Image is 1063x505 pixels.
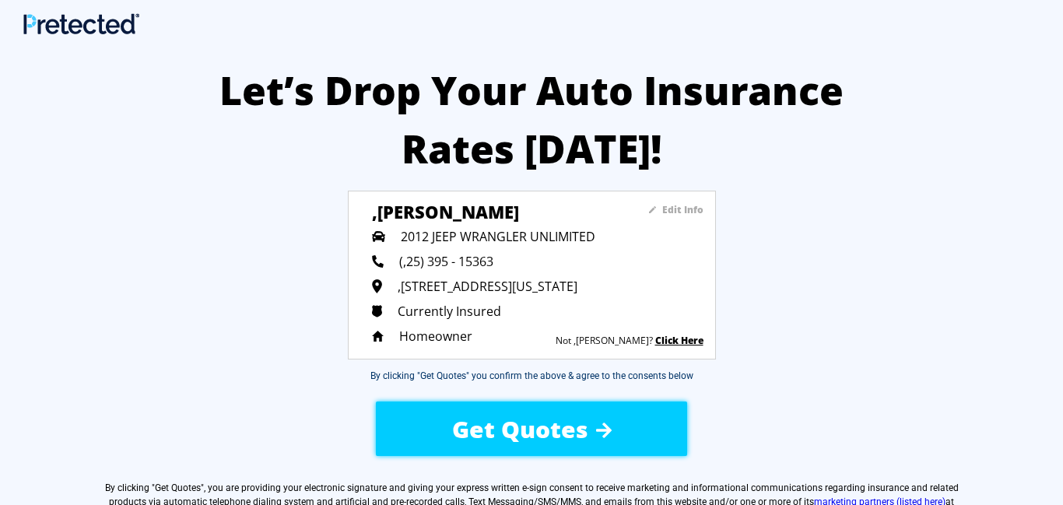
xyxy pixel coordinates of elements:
[23,13,139,34] img: Main Logo
[398,303,501,320] span: Currently Insured
[452,413,588,445] span: Get Quotes
[398,278,577,295] span: ,[STREET_ADDRESS][US_STATE]
[155,482,201,493] span: Get Quotes
[662,203,703,216] sapn: Edit Info
[401,228,595,245] span: 2012 JEEP WRANGLER UNLIMITED
[376,402,687,456] button: Get Quotes
[370,369,693,383] div: By clicking "Get Quotes" you confirm the above & agree to the consents below
[372,200,602,216] h3: ,[PERSON_NAME]
[399,328,472,345] span: Homeowner
[399,253,493,270] span: (,25) 395 - 15363
[205,61,858,178] h2: Let’s Drop Your Auto Insurance Rates [DATE]!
